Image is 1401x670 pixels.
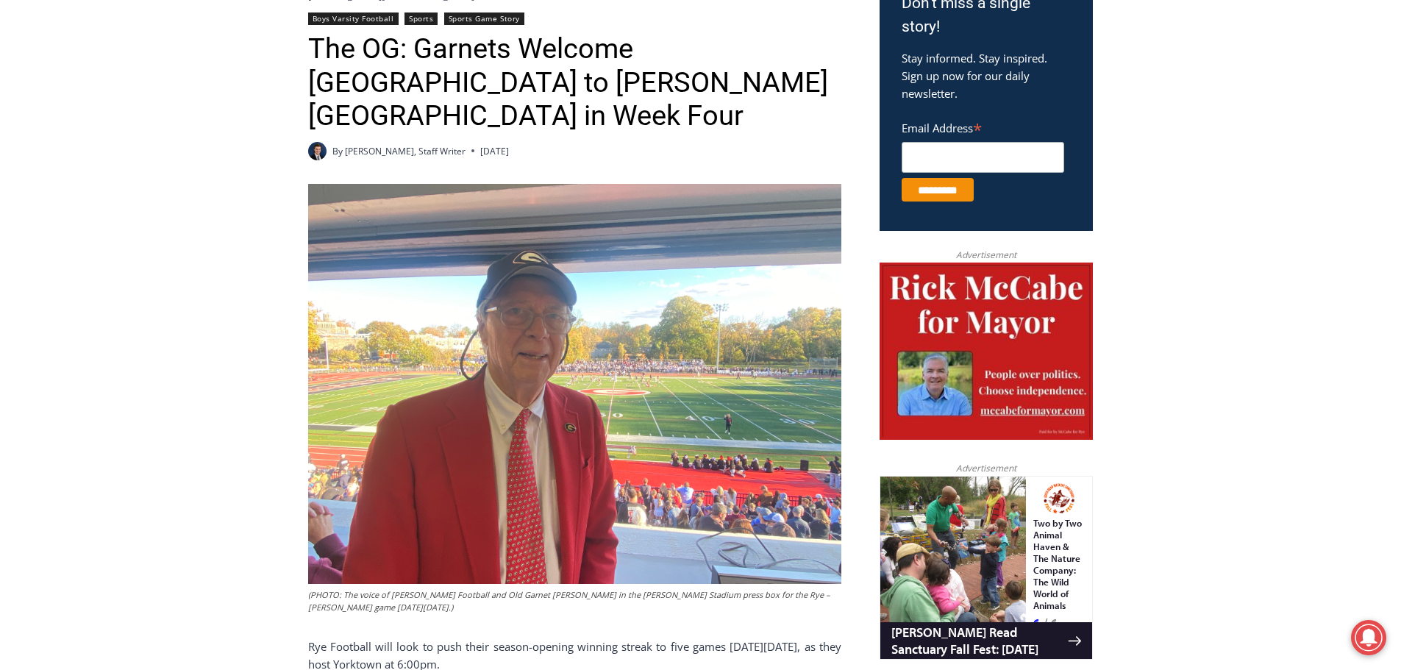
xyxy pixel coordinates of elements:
span: Advertisement [941,248,1031,262]
a: Boys Varsity Football [308,13,399,25]
a: Intern @ [DOMAIN_NAME] [354,143,713,183]
span: Intern @ [DOMAIN_NAME] [385,146,682,179]
img: McCabe for Mayor [880,263,1093,441]
div: / [164,139,168,154]
a: Sports [404,13,438,25]
div: 6 [154,139,160,154]
img: Charlie Morris headshot PROFESSIONAL HEADSHOT [308,142,327,160]
img: (PHOTO: The voice of Rye Garnet Football and Old Garnet Steve Feeney in the Nugent Stadium press ... [308,184,841,584]
span: Advertisement [941,461,1031,475]
div: Two by Two Animal Haven & The Nature Company: The Wild World of Animals [154,41,205,135]
h1: The OG: Garnets Welcome [GEOGRAPHIC_DATA] to [PERSON_NAME][GEOGRAPHIC_DATA] in Week Four [308,32,841,133]
p: Stay informed. Stay inspired. Sign up now for our daily newsletter. [902,49,1071,102]
div: "I learned about the history of a place I’d honestly never considered even as a resident of [GEOG... [371,1,695,143]
h4: [PERSON_NAME] Read Sanctuary Fall Fest: [DATE] [12,148,188,182]
span: By [332,144,343,158]
time: [DATE] [480,144,509,158]
a: Author image [308,142,327,160]
div: 6 [171,139,178,154]
a: Sports Game Story [444,13,524,25]
a: [PERSON_NAME] Read Sanctuary Fall Fest: [DATE] [1,146,213,183]
label: Email Address [902,113,1064,140]
figcaption: (PHOTO: The voice of [PERSON_NAME] Football and Old Garnet [PERSON_NAME] in the [PERSON_NAME] Sta... [308,588,841,614]
a: [PERSON_NAME], Staff Writer [345,145,466,157]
